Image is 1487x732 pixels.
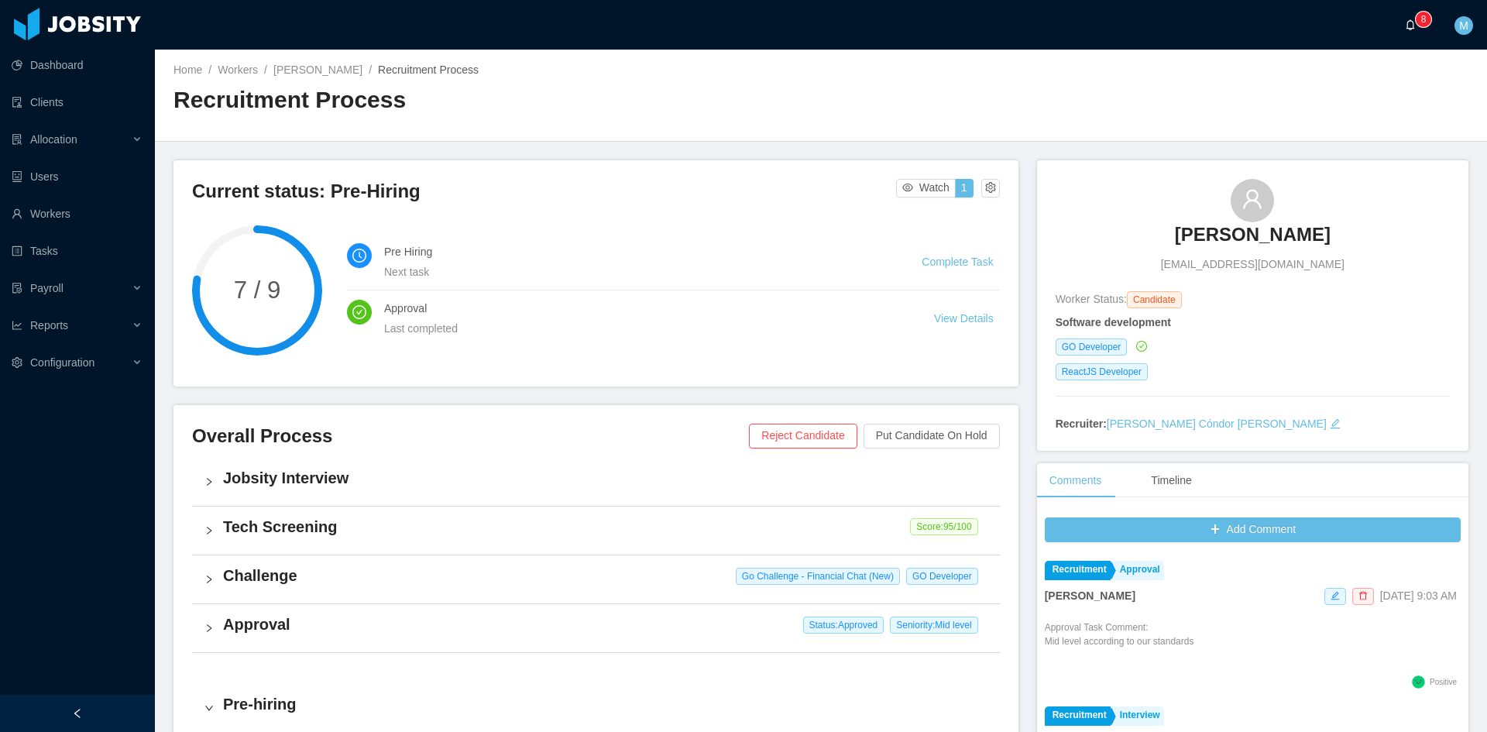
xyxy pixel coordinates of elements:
[1175,222,1331,256] a: [PERSON_NAME]
[1045,634,1194,648] p: Mid level according to our standards
[192,507,1000,555] div: icon: rightTech Screening
[192,424,749,448] h3: Overall Process
[352,249,366,263] i: icon: clock-circle
[12,161,143,192] a: icon: robotUsers
[1459,16,1468,35] span: M
[223,516,987,538] h4: Tech Screening
[955,179,974,198] button: 1
[1358,591,1368,600] i: icon: delete
[1133,340,1147,352] a: icon: check-circle
[204,703,214,713] i: icon: right
[12,198,143,229] a: icon: userWorkers
[30,319,68,332] span: Reports
[378,64,479,76] span: Recruitment Process
[218,64,258,76] a: Workers
[1421,12,1427,27] p: 8
[384,263,884,280] div: Next task
[204,575,214,584] i: icon: right
[223,613,987,635] h4: Approval
[1045,561,1111,580] a: Recruitment
[264,64,267,76] span: /
[30,133,77,146] span: Allocation
[12,134,22,145] i: icon: solution
[1405,19,1416,30] i: icon: bell
[1127,291,1182,308] span: Candidate
[192,278,322,302] span: 7 / 9
[204,526,214,535] i: icon: right
[223,565,987,586] h4: Challenge
[384,300,897,317] h4: Approval
[1331,591,1340,600] i: icon: edit
[1138,463,1204,498] div: Timeline
[192,555,1000,603] div: icon: rightChallenge
[12,283,22,294] i: icon: file-protect
[352,305,366,319] i: icon: check-circle
[223,693,987,715] h4: Pre-hiring
[1045,517,1461,542] button: icon: plusAdd Comment
[906,568,978,585] span: GO Developer
[12,320,22,331] i: icon: line-chart
[192,179,896,204] h3: Current status: Pre-Hiring
[1056,339,1128,356] span: GO Developer
[204,477,214,486] i: icon: right
[1380,589,1457,602] span: [DATE] 9:03 AM
[1136,341,1147,352] i: icon: check-circle
[12,87,143,118] a: icon: auditClients
[1056,363,1148,380] span: ReactJS Developer
[192,604,1000,652] div: icon: rightApproval
[1175,222,1331,247] h3: [PERSON_NAME]
[1330,418,1341,429] i: icon: edit
[384,243,884,260] h4: Pre Hiring
[1045,589,1135,602] strong: [PERSON_NAME]
[273,64,362,76] a: [PERSON_NAME]
[12,235,143,266] a: icon: profileTasks
[1241,188,1263,210] i: icon: user
[173,84,821,116] h2: Recruitment Process
[1107,418,1327,430] a: [PERSON_NAME] Cóndor [PERSON_NAME]
[736,568,900,585] span: Go Challenge - Financial Chat (New)
[864,424,1000,448] button: Put Candidate On Hold
[1045,620,1194,672] div: Approval Task Comment:
[1416,12,1431,27] sup: 8
[173,64,202,76] a: Home
[30,282,64,294] span: Payroll
[890,617,977,634] span: Seniority: Mid level
[192,458,1000,506] div: icon: rightJobsity Interview
[30,356,94,369] span: Configuration
[204,624,214,633] i: icon: right
[208,64,211,76] span: /
[1112,561,1164,580] a: Approval
[1430,678,1457,686] span: Positive
[1045,706,1111,726] a: Recruitment
[1056,418,1107,430] strong: Recruiter:
[12,50,143,81] a: icon: pie-chartDashboard
[192,684,1000,732] div: icon: rightPre-hiring
[1056,316,1171,328] strong: Software development
[803,617,884,634] span: Status: Approved
[922,256,993,268] a: Complete Task
[981,179,1000,198] button: icon: setting
[384,320,897,337] div: Last completed
[223,467,987,489] h4: Jobsity Interview
[749,424,857,448] button: Reject Candidate
[896,179,956,198] button: icon: eyeWatch
[12,357,22,368] i: icon: setting
[369,64,372,76] span: /
[1056,293,1127,305] span: Worker Status:
[1112,706,1164,726] a: Interview
[910,518,977,535] span: Score: 95 /100
[1161,256,1344,273] span: [EMAIL_ADDRESS][DOMAIN_NAME]
[1037,463,1114,498] div: Comments
[934,312,994,325] a: View Details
